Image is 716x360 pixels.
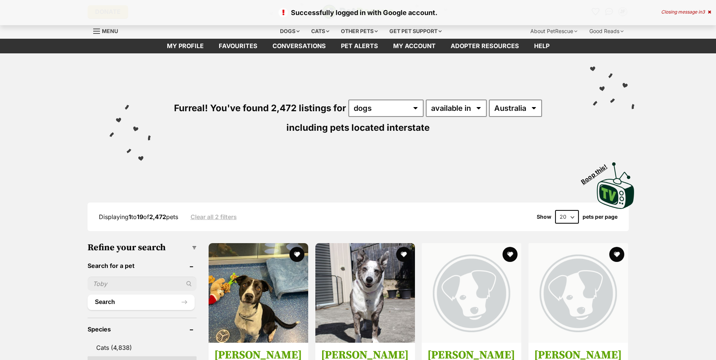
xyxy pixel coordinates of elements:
[275,24,305,39] div: Dogs
[597,162,634,209] img: PetRescue TV logo
[265,39,333,53] a: conversations
[93,24,123,37] a: Menu
[88,340,197,355] a: Cats (4,838)
[661,9,711,15] div: Closing message in
[289,247,304,262] button: favourite
[315,243,415,343] img: Molly - Australian Koolie Dog
[336,24,383,39] div: Other pets
[584,24,629,39] div: Good Reads
[149,213,166,221] strong: 2,472
[88,295,195,310] button: Search
[597,156,634,210] a: Boop this!
[583,214,618,220] label: pets per page
[443,39,527,53] a: Adopter resources
[88,277,197,291] input: Toby
[88,326,197,333] header: Species
[209,243,308,343] img: Sadie - Border Collie Dog
[99,213,178,221] span: Displaying to of pets
[286,122,430,133] span: including pets located interstate
[8,8,708,18] p: Successfully logged in with Google account.
[129,213,131,221] strong: 1
[159,39,211,53] a: My profile
[525,24,583,39] div: About PetRescue
[609,247,624,262] button: favourite
[306,24,335,39] div: Cats
[174,103,346,113] span: Furreal! You've found 2,472 listings for
[503,247,518,262] button: favourite
[88,242,197,253] h3: Refine your search
[102,28,118,34] span: Menu
[580,158,614,185] span: Boop this!
[333,39,386,53] a: Pet alerts
[386,39,443,53] a: My account
[211,39,265,53] a: Favourites
[396,247,411,262] button: favourite
[191,213,237,220] a: Clear all 2 filters
[527,39,557,53] a: Help
[384,24,447,39] div: Get pet support
[137,213,143,221] strong: 19
[88,262,197,269] header: Search for a pet
[702,9,705,15] span: 3
[537,214,551,220] span: Show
